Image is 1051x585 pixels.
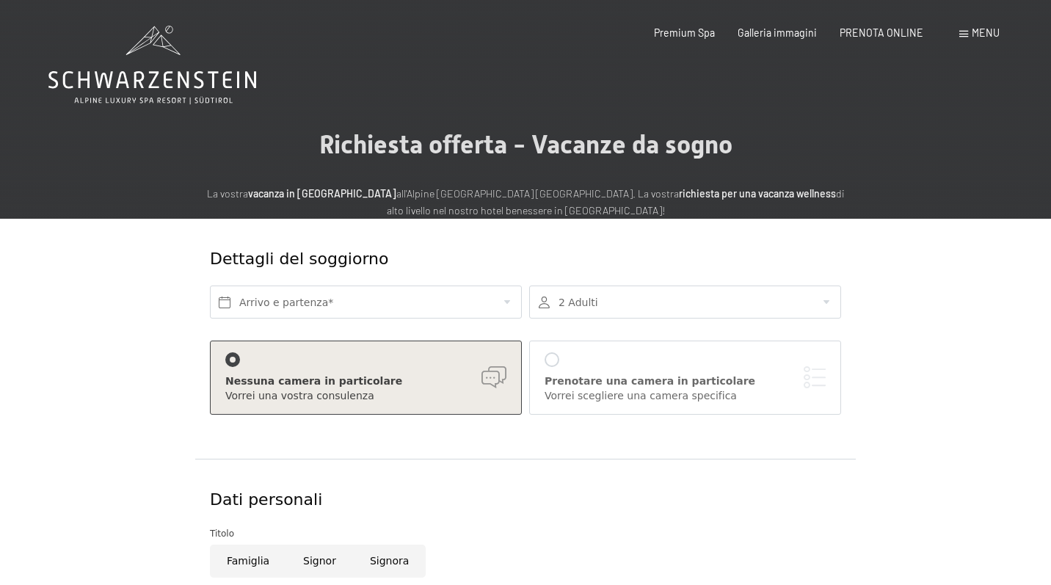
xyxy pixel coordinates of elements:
span: Richiesta offerta - Vacanze da sogno [319,129,732,159]
div: Dettagli del soggiorno [210,248,735,271]
p: La vostra all'Alpine [GEOGRAPHIC_DATA] [GEOGRAPHIC_DATA]. La vostra di alto livello nel nostro ho... [203,186,848,219]
div: Titolo [210,526,841,541]
a: Galleria immagini [738,26,817,39]
div: Vorrei scegliere una camera specifica [545,389,826,404]
a: Premium Spa [654,26,715,39]
div: Dati personali [210,489,841,512]
span: Menu [972,26,1000,39]
strong: vacanza in [GEOGRAPHIC_DATA] [248,187,396,200]
div: Vorrei una vostra consulenza [225,389,506,404]
div: Nessuna camera in particolare [225,374,506,389]
div: Prenotare una camera in particolare [545,374,826,389]
a: PRENOTA ONLINE [840,26,923,39]
strong: richiesta per una vacanza wellness [679,187,836,200]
